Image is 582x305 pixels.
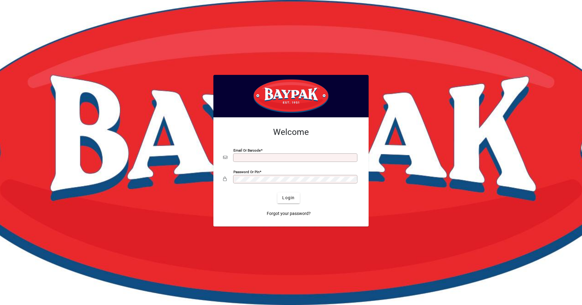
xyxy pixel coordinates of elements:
[277,193,299,203] button: Login
[233,169,259,174] mat-label: Password or Pin
[233,148,261,152] mat-label: Email or Barcode
[264,208,313,219] a: Forgot your password?
[282,195,295,201] span: Login
[223,127,359,137] h2: Welcome
[267,210,311,217] span: Forgot your password?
